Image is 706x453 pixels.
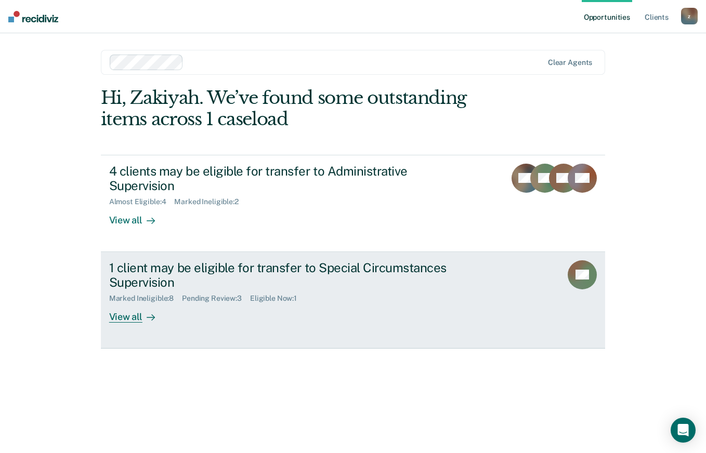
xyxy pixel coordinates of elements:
[109,164,474,194] div: 4 clients may be eligible for transfer to Administrative Supervision
[671,418,696,443] div: Open Intercom Messenger
[109,260,474,290] div: 1 client may be eligible for transfer to Special Circumstances Supervision
[101,252,606,349] a: 1 client may be eligible for transfer to Special Circumstances SupervisionMarked Ineligible:8Pend...
[109,197,175,206] div: Almost Eligible : 4
[548,58,592,67] div: Clear agents
[8,11,58,22] img: Recidiviz
[174,197,246,206] div: Marked Ineligible : 2
[109,303,167,323] div: View all
[109,206,167,226] div: View all
[250,294,305,303] div: Eligible Now : 1
[101,155,606,252] a: 4 clients may be eligible for transfer to Administrative SupervisionAlmost Eligible:4Marked Ineli...
[101,87,504,130] div: Hi, Zakiyah. We’ve found some outstanding items across 1 caseload
[681,8,698,24] button: z
[109,294,182,303] div: Marked Ineligible : 8
[182,294,250,303] div: Pending Review : 3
